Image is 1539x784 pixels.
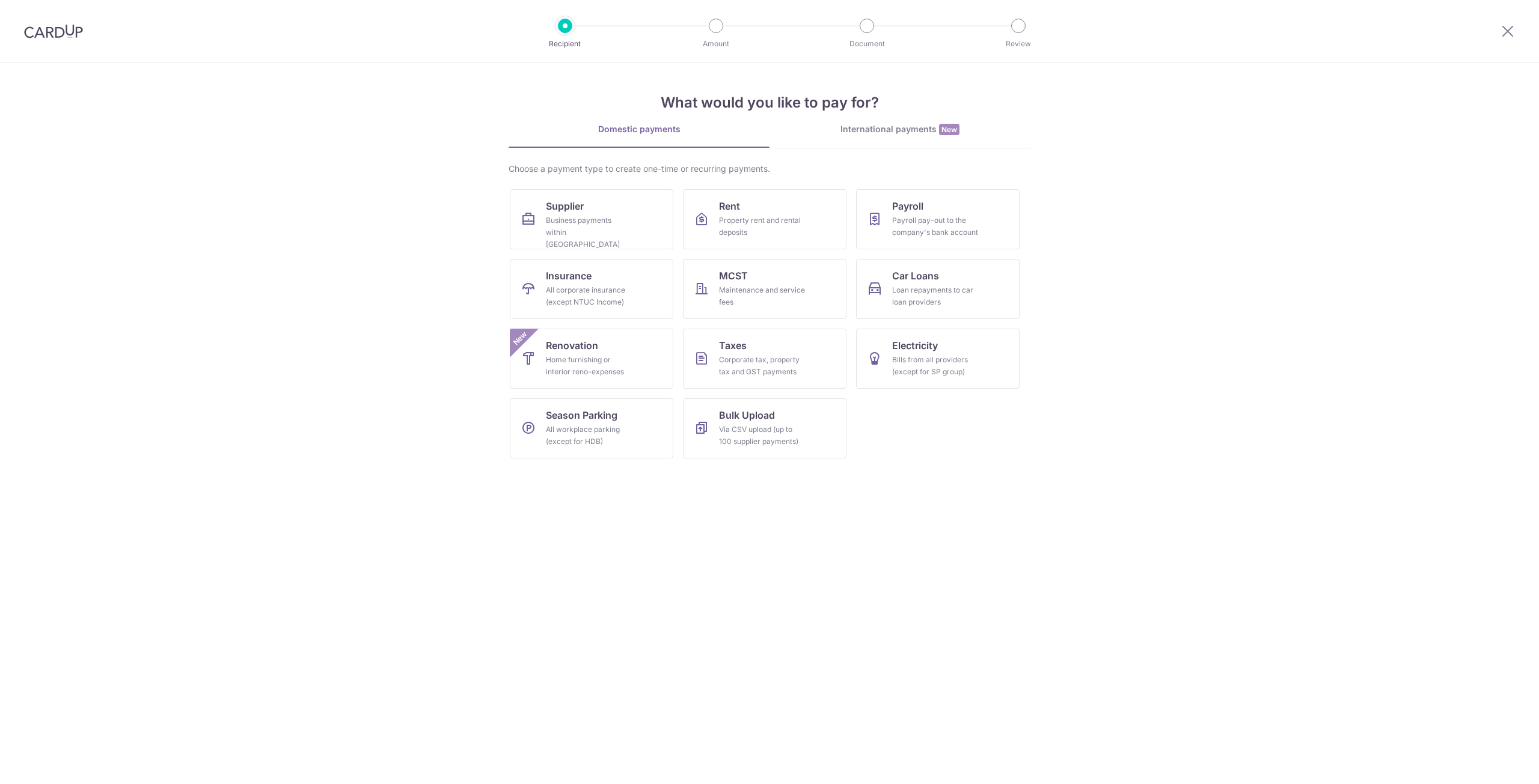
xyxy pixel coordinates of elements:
[892,354,979,378] div: Bills from all providers (except for SP group)
[546,284,632,308] div: All corporate insurance (except NTUC Income)
[856,259,1020,319] a: Car LoansLoan repayments to car loan providers
[719,354,806,378] div: Corporate tax, property tax and GST payments
[509,92,1030,114] h4: What would you like to pay for?
[546,354,632,378] div: Home furnishing or interior reno-expenses
[939,124,959,135] span: New
[510,329,673,389] a: RenovationHome furnishing or interior reno-expensesNew
[509,123,769,135] div: Domestic payments
[546,199,584,213] span: Supplier
[546,269,592,283] span: Insurance
[719,424,806,448] div: Via CSV upload (up to 100 supplier payments)
[546,424,632,448] div: All workplace parking (except for HDB)
[719,408,775,422] span: Bulk Upload
[719,284,806,308] div: Maintenance and service fees
[510,329,530,348] span: New
[24,24,83,38] img: CardUp
[769,123,1030,136] div: International payments
[892,214,979,239] div: Payroll pay-out to the company's bank account
[856,189,1020,249] a: PayrollPayroll pay-out to the company's bank account
[683,398,846,458] a: Bulk UploadVia CSV upload (up to 100 supplier payments)
[683,259,846,319] a: MCSTMaintenance and service fees
[546,408,617,422] span: Season Parking
[510,189,673,249] a: SupplierBusiness payments within [GEOGRAPHIC_DATA]
[856,329,1020,389] a: ElectricityBills from all providers (except for SP group)
[719,214,806,239] div: Property rent and rental deposits
[672,38,760,50] p: Amount
[974,38,1063,50] p: Review
[892,199,923,213] span: Payroll
[510,259,673,319] a: InsuranceAll corporate insurance (except NTUC Income)
[546,338,598,353] span: Renovation
[892,269,939,283] span: Car Loans
[719,199,740,213] span: Rent
[546,214,632,251] div: Business payments within [GEOGRAPHIC_DATA]
[683,329,846,389] a: TaxesCorporate tax, property tax and GST payments
[719,338,747,353] span: Taxes
[510,398,673,458] a: Season ParkingAll workplace parking (except for HDB)
[521,38,610,50] p: Recipient
[822,38,911,50] p: Document
[509,163,1030,175] div: Choose a payment type to create one-time or recurring payments.
[892,338,938,353] span: Electricity
[892,284,979,308] div: Loan repayments to car loan providers
[719,269,748,283] span: MCST
[1462,748,1527,778] iframe: Opens a widget where you can find more information
[683,189,846,249] a: RentProperty rent and rental deposits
